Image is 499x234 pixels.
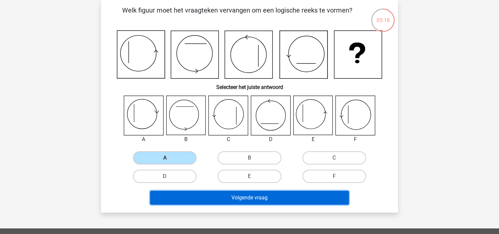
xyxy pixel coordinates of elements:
div: D [246,135,296,143]
h6: Selecteer het juiste antwoord [112,79,387,90]
label: D [133,170,197,183]
label: E [218,170,281,183]
div: E [288,135,338,143]
div: F [330,135,380,143]
label: C [302,151,366,164]
label: A [133,151,197,164]
label: B [218,151,281,164]
p: Welk figuur moet het vraagteken vervangen om een logische reeks te vormen? [112,5,363,25]
div: C [203,135,253,143]
div: 05:18 [371,8,395,24]
label: F [302,170,366,183]
button: Volgende vraag [150,191,349,205]
div: A [119,135,169,143]
div: B [161,135,211,143]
